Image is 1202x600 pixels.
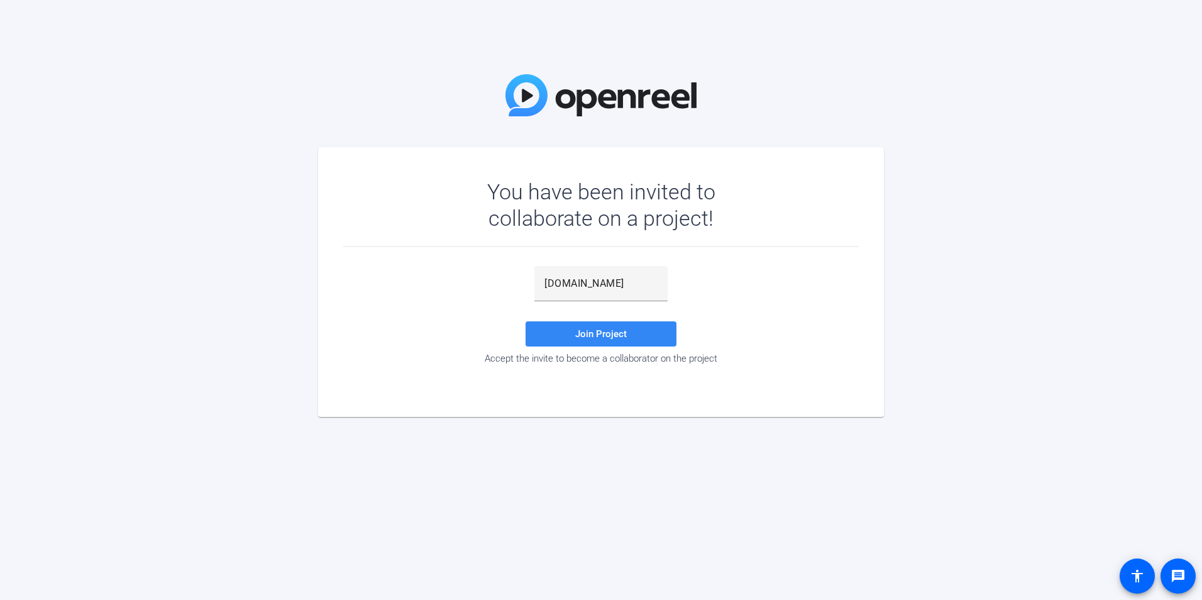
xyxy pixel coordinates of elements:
[544,276,658,291] input: Password
[451,179,752,231] div: You have been invited to collaborate on a project!
[343,353,859,364] div: Accept the invite to become a collaborator on the project
[505,74,697,116] img: OpenReel Logo
[1171,569,1186,584] mat-icon: message
[1130,569,1145,584] mat-icon: accessibility
[526,321,676,347] button: Join Project
[575,328,627,340] span: Join Project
